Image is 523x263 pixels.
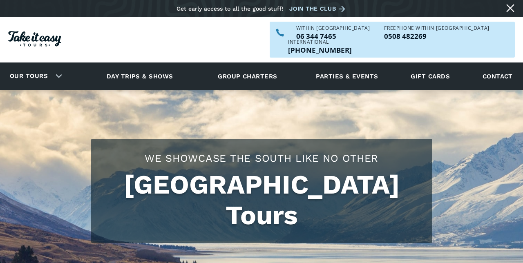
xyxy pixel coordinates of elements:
[99,169,424,231] h1: [GEOGRAPHIC_DATA] Tours
[384,26,489,31] div: Freephone WITHIN [GEOGRAPHIC_DATA]
[384,33,489,40] a: Call us freephone within NZ on 0508482269
[4,67,54,86] a: Our tours
[8,31,61,47] img: Take it easy Tours logo
[8,27,61,53] a: Homepage
[312,65,382,87] a: Parties & events
[504,2,517,15] a: Close message
[296,26,370,31] div: WITHIN [GEOGRAPHIC_DATA]
[478,65,517,87] a: Contact
[288,47,352,53] p: [PHONE_NUMBER]
[407,65,454,87] a: Gift cards
[96,65,183,87] a: Day trips & shows
[296,33,370,40] a: Call us within NZ on 063447465
[384,33,489,40] p: 0508 482269
[289,4,348,14] a: Join the club
[296,33,370,40] p: 06 344 7465
[99,151,424,165] h2: We showcase the south like no other
[288,40,352,45] div: International
[177,5,283,12] div: Get early access to all the good stuff!
[288,47,352,53] a: Call us outside of NZ on +6463447465
[208,65,287,87] a: Group charters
